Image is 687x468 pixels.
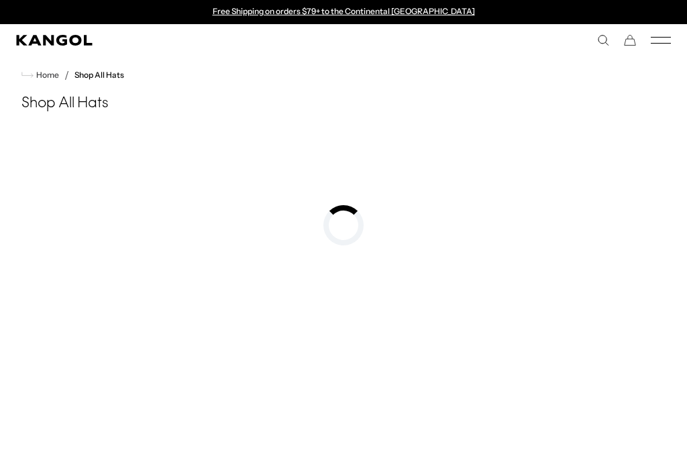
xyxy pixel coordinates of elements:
a: Kangol [16,35,343,46]
span: Home [34,70,59,80]
a: Home [21,69,59,81]
div: 1 of 2 [205,7,482,17]
h1: Shop All Hats [16,94,671,114]
a: Free Shipping on orders $79+ to the Continental [GEOGRAPHIC_DATA] [213,6,475,16]
button: Cart [624,34,636,46]
a: Shop All Hats [74,70,124,80]
li: / [59,67,69,83]
summary: Search here [597,34,609,46]
button: Mobile Menu [651,34,671,46]
slideshow-component: Announcement bar [205,7,482,17]
div: Announcement [205,7,482,17]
